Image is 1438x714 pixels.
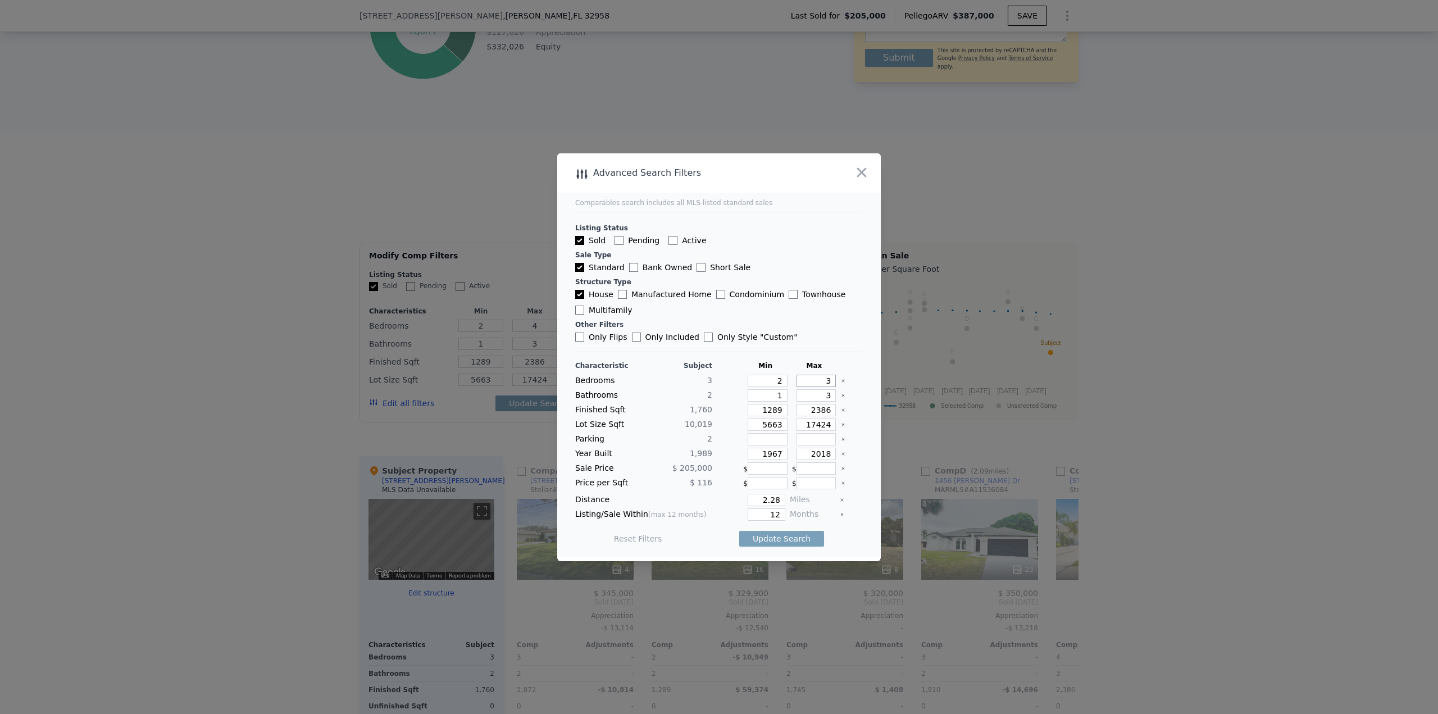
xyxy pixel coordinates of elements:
label: Only Style " Custom " [704,331,798,343]
div: Months [790,508,835,521]
div: Listing Status [575,224,863,233]
label: Sold [575,235,606,246]
div: Bathrooms [575,389,641,402]
div: Distance [575,494,712,506]
input: Active [668,236,677,245]
input: Standard [575,263,584,272]
span: 2 [707,434,712,443]
span: $ 205,000 [672,463,712,472]
input: Manufactured Home [618,290,627,299]
button: Clear [841,408,845,412]
label: Multifamily [575,304,632,316]
input: Townhouse [789,290,798,299]
button: Update Search [739,531,824,547]
label: Active [668,235,706,246]
button: Clear [841,481,845,485]
div: Price per Sqft [575,477,641,489]
label: Pending [615,235,659,246]
input: Multifamily [575,306,584,315]
label: Townhouse [789,289,845,300]
div: Advanced Search Filters [557,165,816,181]
div: Listing/Sale Within [575,508,712,521]
button: Clear [841,452,845,456]
div: Finished Sqft [575,404,641,416]
div: $ [743,477,788,489]
span: 2 [707,390,712,399]
div: Structure Type [575,278,863,286]
div: $ [792,462,836,475]
div: Max [792,361,836,370]
div: Subject [646,361,712,370]
div: Characteristic [575,361,641,370]
label: Only Flips [575,331,627,343]
label: Short Sale [697,262,750,273]
label: Bank Owned [629,262,692,273]
input: Short Sale [697,263,706,272]
label: Standard [575,262,625,273]
button: Reset [614,533,662,544]
input: Only Style "Custom" [704,333,713,342]
div: $ [743,462,788,475]
div: Bedrooms [575,375,641,387]
div: Parking [575,433,641,445]
button: Clear [841,393,845,398]
div: Sale Type [575,251,863,260]
input: Only Included [632,333,641,342]
button: Clear [841,422,845,427]
button: Clear [841,437,845,442]
button: Clear [841,379,845,383]
span: (max 12 months) [648,511,707,519]
label: House [575,289,613,300]
input: Condominium [716,290,725,299]
label: Manufactured Home [618,289,712,300]
button: Clear [840,498,844,502]
button: Clear [841,466,845,471]
div: Lot Size Sqft [575,419,641,431]
span: 1,989 [690,449,712,458]
input: Bank Owned [629,263,638,272]
div: Min [743,361,788,370]
div: Sale Price [575,462,641,475]
label: Only Included [632,331,699,343]
input: Pending [615,236,624,245]
span: 10,019 [685,420,712,429]
div: Other Filters [575,320,863,329]
button: Clear [840,512,844,517]
input: Only Flips [575,333,584,342]
span: $ 116 [690,478,712,487]
input: Sold [575,236,584,245]
span: 1,760 [690,405,712,414]
span: 3 [707,376,712,385]
div: Miles [790,494,835,506]
div: $ [792,477,836,489]
label: Condominium [716,289,784,300]
input: House [575,290,584,299]
div: Year Built [575,448,641,460]
div: Comparables search includes all MLS-listed standard sales [575,198,863,207]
